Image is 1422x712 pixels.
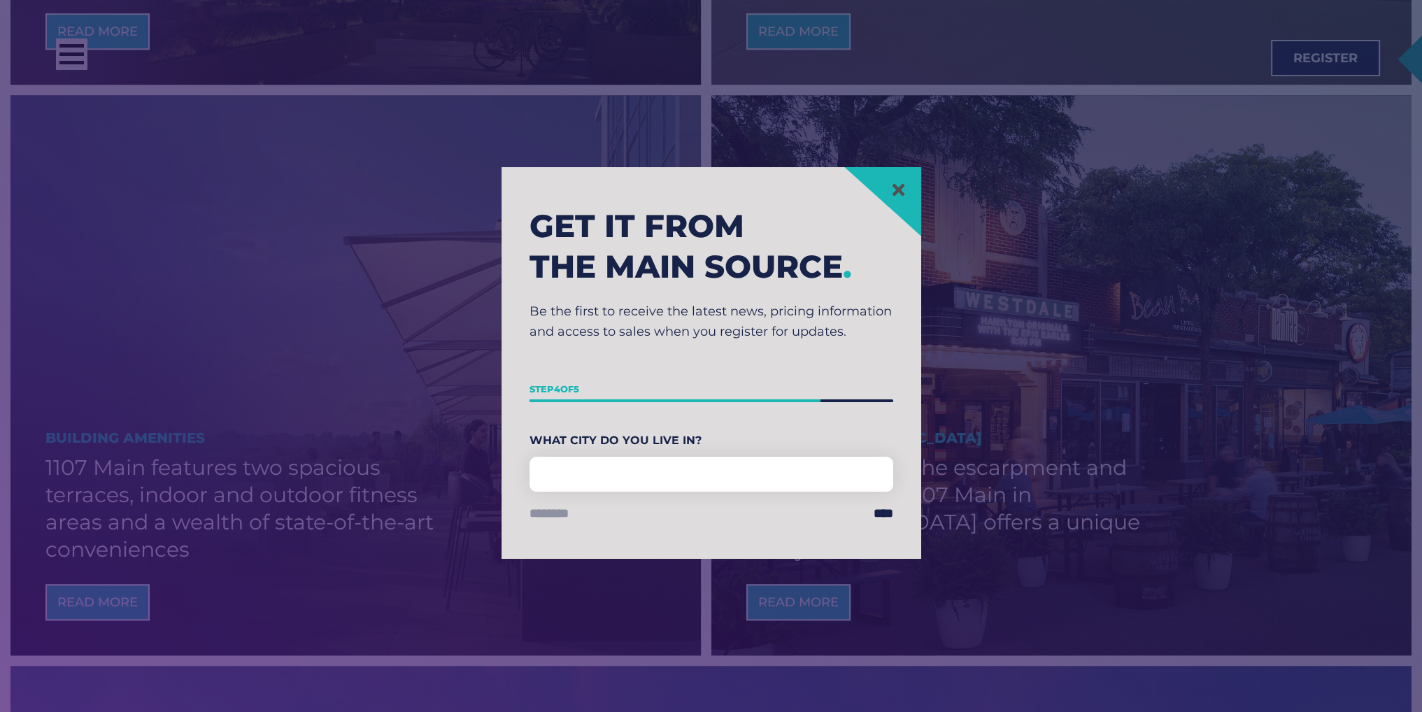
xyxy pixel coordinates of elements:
p: Be the first to receive the latest news, pricing information and access to sales when you registe... [529,301,893,343]
span: 4 [554,383,560,394]
span: . [843,247,852,285]
p: Step of [529,379,893,400]
h2: Get it from the main source [529,206,893,287]
span: 5 [574,383,579,394]
label: What City Do You Live In? [529,430,893,451]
